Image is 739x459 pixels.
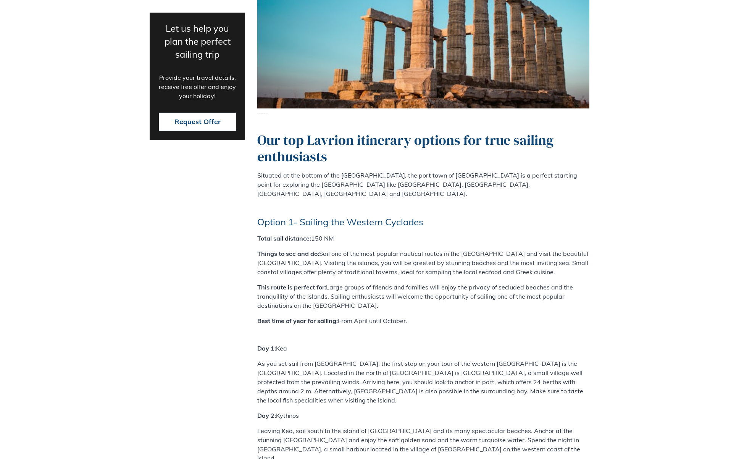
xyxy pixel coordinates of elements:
[257,344,276,352] strong: Day 1:
[257,171,589,198] p: Situated at the bottom of the [GEOGRAPHIC_DATA], the port town of [GEOGRAPHIC_DATA] is a perfect ...
[159,21,236,60] p: Let us help you plan the perfect sailing trip
[257,283,589,310] p: Large groups of friends and families will enjoy the privacy of secluded beaches and the tranquill...
[257,283,326,291] strong: This route is perfect for:
[257,411,589,420] p: Kythnos
[257,217,589,228] h3: Option 1- Sailing the Western Cyclades
[257,234,311,242] strong: Total sail distance:
[257,132,589,165] h2: Our top Lavrion itinerary options for true sailing enthusiasts
[159,112,236,131] button: Request Offer
[257,250,319,257] strong: Things to see and do:
[257,317,338,325] strong: Best time of year for sailing:
[257,234,589,243] p: 150 NM
[257,113,589,114] span: [GEOGRAPHIC_DATA], [GEOGRAPHIC_DATA]
[257,249,589,276] p: Sail one of the most popular nautical routes in the [GEOGRAPHIC_DATA] and visit the beautiful [GE...
[257,344,589,353] p: Kea
[159,73,236,100] p: Provide your travel details, receive free offer and enjoy your holiday!
[257,316,589,325] p: From April until October.
[257,359,589,405] p: As you set sail from [GEOGRAPHIC_DATA], the first stop on your tour of the western [GEOGRAPHIC_DA...
[257,412,276,419] strong: Day 2:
